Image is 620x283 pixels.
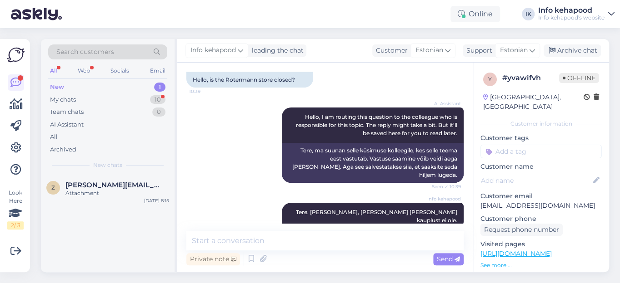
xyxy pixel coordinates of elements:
div: Customer [372,46,408,55]
span: AI Assistant [427,100,461,107]
div: Hello, is the Rotermann store closed? [186,72,313,88]
span: Tere. [PERSON_NAME], [PERSON_NAME] [PERSON_NAME] kauplust ei ole. [296,209,459,224]
div: [GEOGRAPHIC_DATA], [GEOGRAPHIC_DATA] [483,93,584,112]
div: All [50,132,58,141]
span: New chats [93,161,122,169]
p: Customer name [480,162,602,171]
p: [EMAIL_ADDRESS][DOMAIN_NAME] [480,201,602,210]
span: z [51,184,55,191]
div: Info kehapood [538,7,605,14]
div: IK [522,8,535,20]
p: Customer phone [480,214,602,224]
p: Visited pages [480,239,602,249]
a: Info kehapoodInfo kehapood's website [538,7,615,21]
div: Info kehapood's website [538,14,605,21]
span: Send [437,255,460,263]
span: y [488,76,492,83]
p: Customer tags [480,133,602,143]
div: My chats [50,95,76,104]
div: Online [450,6,500,22]
div: leading the chat [248,46,304,55]
div: Customer information [480,120,602,128]
span: Info kehapood [427,195,461,202]
div: Archived [50,145,76,154]
span: Offline [559,73,599,83]
div: Support [463,46,492,55]
span: Seen ✓ 10:39 [427,183,461,190]
div: Email [148,65,167,77]
div: Request phone number [480,224,563,236]
div: AI Assistant [50,120,84,129]
span: Hello, I am routing this question to the colleague who is responsible for this topic. The reply m... [296,113,459,137]
div: Team chats [50,107,84,117]
div: # yvawifvh [502,73,559,83]
div: Archive chat [544,44,601,57]
input: Add a tag [480,145,602,158]
div: [DATE] 8:15 [144,197,169,204]
span: Search customers [56,47,114,57]
span: Estonian [500,45,528,55]
div: 10 [150,95,165,104]
div: Socials [109,65,131,77]
div: Attachment [65,189,169,197]
input: Add name [481,176,591,185]
div: New [50,83,64,92]
div: All [48,65,59,77]
div: 2 / 3 [7,221,24,229]
span: 10:39 [189,88,223,95]
div: Private note [186,253,240,265]
span: Info kehapood [190,45,236,55]
div: Tere, ma suunan selle küsimuse kolleegile, kes selle teema eest vastutab. Vastuse saamine võib ve... [282,143,464,183]
div: 1 [154,83,165,92]
a: [URL][DOMAIN_NAME] [480,249,552,258]
div: Look Here [7,189,24,229]
img: Askly Logo [7,46,25,63]
div: Web [76,65,92,77]
span: zhanna@avaster.ee [65,181,160,189]
span: Estonian [415,45,443,55]
p: Customer email [480,191,602,201]
p: See more ... [480,261,602,269]
div: 0 [152,107,165,117]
